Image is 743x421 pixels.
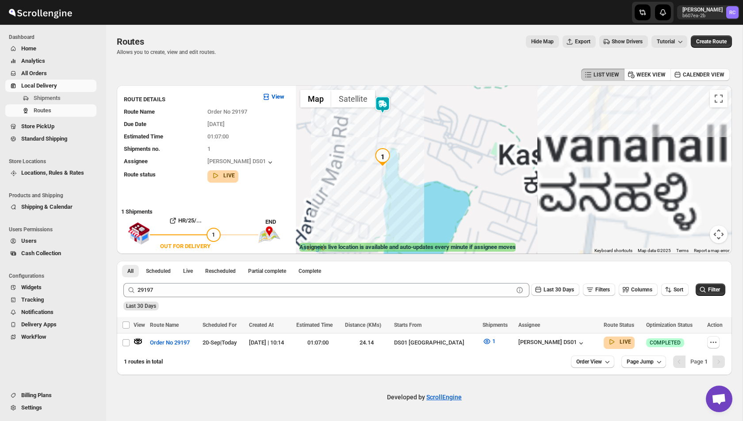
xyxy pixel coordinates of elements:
[612,38,643,45] span: Show Drivers
[627,358,654,365] span: Page Jump
[21,70,47,77] span: All Orders
[694,248,729,253] a: Report a map error
[21,82,57,89] span: Local Delivery
[5,42,96,55] button: Home
[690,358,708,365] span: Page
[696,283,725,296] button: Filter
[21,284,42,291] span: Widgets
[21,45,36,52] span: Home
[205,268,236,275] span: Rescheduled
[691,35,732,48] button: Create Route
[124,145,160,152] span: Shipments no.
[387,393,462,402] p: Developed by
[150,322,179,328] span: Route Name
[426,394,462,401] a: ScrollEngine
[5,331,96,343] button: WorkFlow
[621,356,666,368] button: Page Jump
[5,247,96,260] button: Cash Collection
[477,334,501,348] button: 1
[705,358,708,365] b: 1
[223,172,235,179] b: LIVE
[34,107,51,114] span: Routes
[207,121,225,127] span: [DATE]
[5,201,96,213] button: Shipping & Calendar
[710,226,728,243] button: Map camera controls
[599,35,648,48] button: Show Drivers
[211,171,235,180] button: LIVE
[394,322,421,328] span: Starts From
[571,356,614,368] button: Order View
[661,283,689,296] button: Sort
[646,322,693,328] span: Optimization Status
[595,287,610,293] span: Filters
[636,71,666,78] span: WEEK VIEW
[207,108,247,115] span: Order No 29197
[5,104,96,117] button: Routes
[249,338,291,347] div: [DATE] | 10:14
[696,38,727,45] span: Create Route
[146,268,171,275] span: Scheduled
[9,34,100,41] span: Dashboard
[5,55,96,67] button: Analytics
[650,339,681,346] span: COMPLETED
[265,218,291,226] div: END
[583,283,615,296] button: Filters
[21,250,61,256] span: Cash Collection
[21,57,45,64] span: Analytics
[257,90,290,104] button: View
[5,389,96,402] button: Billing Plans
[124,358,163,365] span: 1 routes in total
[5,235,96,247] button: Users
[706,386,732,412] div: Open chat
[331,90,375,107] button: Show satellite imagery
[296,322,333,328] span: Estimated Time
[21,237,37,244] span: Users
[207,145,211,152] span: 1
[9,272,100,279] span: Configurations
[518,322,540,328] span: Assignee
[21,169,84,176] span: Locations, Rules & Rates
[124,133,163,140] span: Estimated Time
[298,242,327,254] img: Google
[126,303,156,309] span: Last 30 Days
[624,69,671,81] button: WEEK VIEW
[345,338,388,347] div: 24.14
[651,35,687,48] button: Tutorial
[124,108,155,115] span: Route Name
[124,158,148,165] span: Assignee
[203,339,237,346] span: 20-Sep | Today
[9,192,100,199] span: Products and Shipping
[594,71,619,78] span: LIST VIEW
[526,35,559,48] button: Map action label
[7,1,73,23] img: ScrollEngine
[683,71,724,78] span: CALENDER VIEW
[674,287,683,293] span: Sort
[134,322,145,328] span: View
[345,322,381,328] span: Distance (KMs)
[299,268,321,275] span: Complete
[676,248,689,253] a: Terms (opens in new tab)
[620,339,631,345] b: LIVE
[5,281,96,294] button: Widgets
[249,322,274,328] span: Created At
[183,268,193,275] span: Live
[710,90,728,107] button: Toggle fullscreen view
[531,38,554,45] span: Hide Map
[531,283,579,296] button: Last 30 Days
[145,336,195,350] button: Order No 29197
[124,121,146,127] span: Due Date
[5,92,96,104] button: Shipments
[707,322,723,328] span: Action
[21,123,54,130] span: Store PickUp
[300,90,331,107] button: Show street map
[117,36,144,47] span: Routes
[212,231,215,238] span: 1
[296,338,340,347] div: 01:07:00
[518,339,586,348] button: [PERSON_NAME] DS01
[21,404,42,411] span: Settings
[258,226,280,243] img: trip_end.png
[124,171,156,178] span: Route status
[122,265,139,277] button: All routes
[160,242,211,251] div: OUT FOR DELIVERY
[21,309,54,315] span: Notifications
